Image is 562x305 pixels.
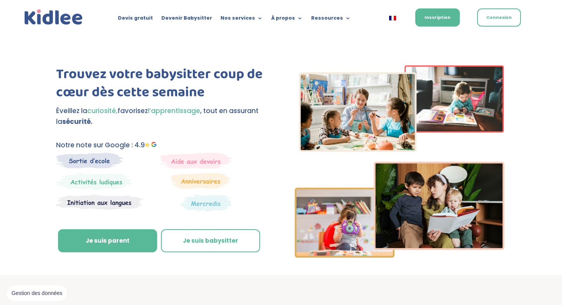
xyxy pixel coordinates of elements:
a: Connexion [477,8,521,27]
span: Gestion des données [12,290,62,297]
a: Ressources [311,15,351,24]
img: logo_kidlee_bleu [23,8,85,27]
button: Gestion des données [7,285,67,302]
img: Mercredi [56,173,132,190]
span: l’apprentissage [148,106,200,115]
a: Devenir Babysitter [161,15,212,24]
h1: Trouvez votre babysitter coup de cœur dès cette semaine [56,65,269,105]
a: Je suis parent [58,229,157,252]
img: Français [389,16,396,20]
strong: sécurité. [62,117,93,126]
img: Imgs-2 [295,65,504,258]
a: Devis gratuit [118,15,153,24]
a: Je suis babysitter [161,229,260,252]
a: Kidlee Logo [23,8,85,27]
img: Anniversaire [171,173,230,189]
p: Notre note sur Google : 4.9 [56,140,269,151]
span: curiosité, [87,106,118,115]
img: Atelier thematique [56,194,143,210]
a: À propos [271,15,303,24]
img: weekends [160,153,232,169]
p: Éveillez la favorisez , tout en assurant la [56,105,269,128]
img: Sortie decole [56,153,123,168]
img: Thematique [180,194,232,212]
a: Inscription [415,8,460,27]
a: Nos services [220,15,263,24]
